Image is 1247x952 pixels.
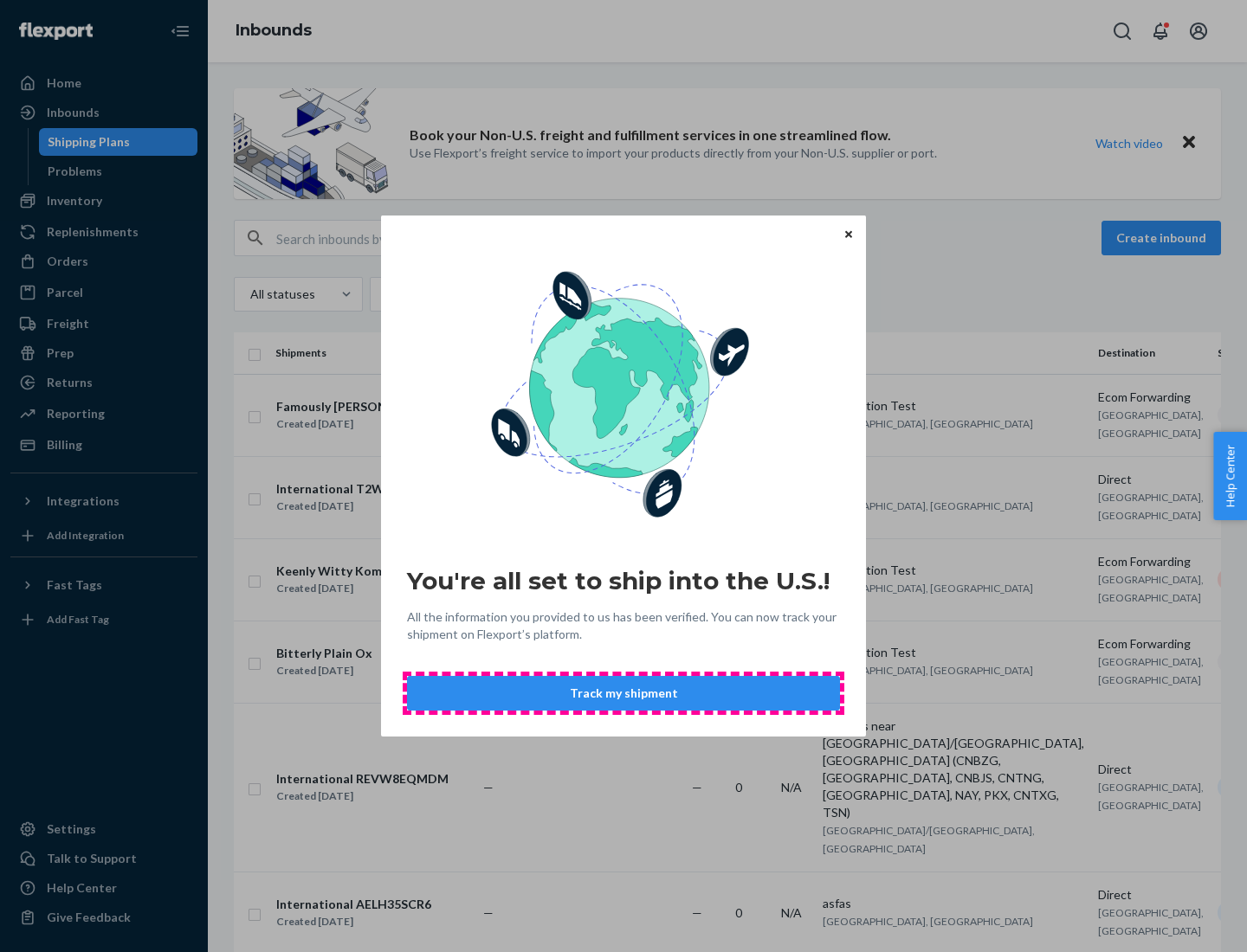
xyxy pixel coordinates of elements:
[840,224,857,243] button: Close
[407,565,840,596] h2: You're all set to ship into the U.S.!
[407,608,840,643] span: All the information you provided to us has been verified. You can now track your shipment on Flex...
[407,676,840,711] button: Track my shipment
[1213,432,1247,520] button: Help Center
